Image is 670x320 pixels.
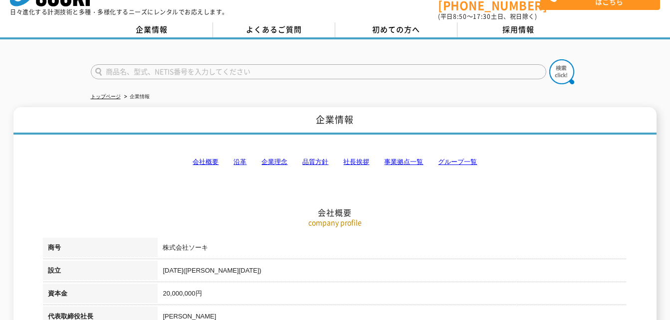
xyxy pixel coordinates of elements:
[158,284,627,307] td: 20,000,000円
[43,108,627,218] h2: 会社概要
[43,217,627,228] p: company profile
[91,64,546,79] input: 商品名、型式、NETIS番号を入力してください
[343,158,369,165] a: 社長挨拶
[122,92,150,102] li: 企業情報
[302,158,328,165] a: 品質方針
[158,238,627,261] td: 株式会社ソーキ
[438,12,537,21] span: (平日 ～ 土日、祝日除く)
[384,158,423,165] a: 事業拠点一覧
[213,22,335,37] a: よくあるご質問
[335,22,457,37] a: 初めての方へ
[457,22,580,37] a: 採用情報
[193,158,219,165] a: 会社概要
[91,94,121,99] a: トップページ
[43,261,158,284] th: 設立
[91,22,213,37] a: 企業情報
[261,158,287,165] a: 企業理念
[549,59,574,84] img: btn_search.png
[158,261,627,284] td: [DATE]([PERSON_NAME][DATE])
[43,284,158,307] th: 資本金
[372,24,420,35] span: 初めての方へ
[453,12,467,21] span: 8:50
[13,107,657,135] h1: 企業情報
[10,9,228,15] p: 日々進化する計測技術と多種・多様化するニーズにレンタルでお応えします。
[438,158,477,165] a: グループ一覧
[43,238,158,261] th: 商号
[473,12,491,21] span: 17:30
[233,158,246,165] a: 沿革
